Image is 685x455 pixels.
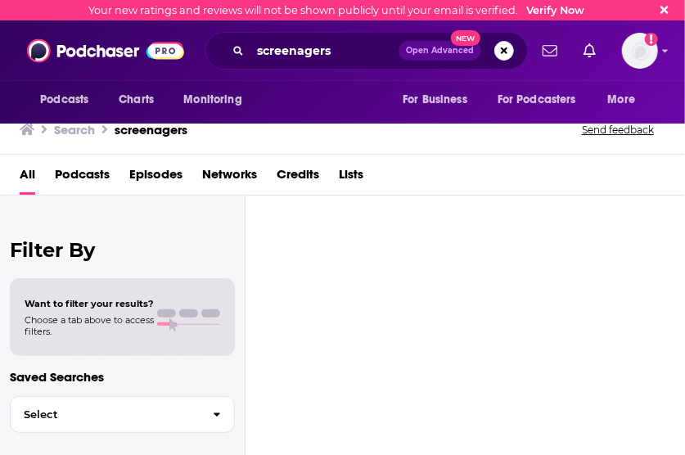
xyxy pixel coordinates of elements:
[202,161,257,195] a: Networks
[25,298,154,309] span: Want to filter your results?
[25,314,154,337] span: Choose a tab above to access filters.
[622,33,658,69] span: Logged in as workman-publicity
[622,33,658,69] img: User Profile
[526,4,584,16] a: Verify Now
[608,88,636,111] span: More
[487,84,600,115] button: open menu
[10,369,235,385] p: Saved Searches
[498,88,576,111] span: For Podcasters
[10,238,235,262] h2: Filter By
[403,88,467,111] span: For Business
[115,122,187,137] h3: screenagers
[406,47,474,55] span: Open Advanced
[183,88,241,111] span: Monitoring
[27,35,184,66] img: Podchaser - Follow, Share and Rate Podcasts
[339,161,363,195] a: Lists
[205,32,528,70] div: Search podcasts, credits, & more...
[129,161,183,195] a: Episodes
[54,122,95,137] h3: Search
[250,38,399,64] input: Search podcasts, credits, & more...
[119,88,154,111] span: Charts
[399,41,481,61] button: Open AdvancedNew
[622,33,658,69] button: Show profile menu
[88,4,584,16] div: Your new ratings and reviews will not be shown publicly until your email is verified.
[10,396,235,433] button: Select
[391,84,488,115] button: open menu
[108,84,164,115] a: Charts
[20,161,35,195] a: All
[536,37,564,65] a: Show notifications dropdown
[577,123,659,137] button: Send feedback
[29,84,110,115] button: open menu
[172,84,263,115] button: open menu
[277,161,319,195] a: Credits
[55,161,110,195] a: Podcasts
[40,88,88,111] span: Podcasts
[451,30,480,46] span: New
[645,33,658,46] svg: Email not verified
[11,409,200,420] span: Select
[597,84,656,115] button: open menu
[577,37,602,65] a: Show notifications dropdown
